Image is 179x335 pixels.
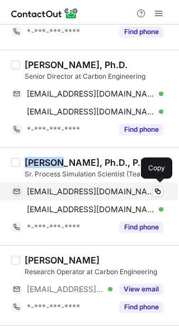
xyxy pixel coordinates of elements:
button: Reveal Button [119,26,163,37]
div: Sr. Process Simulation Scientist (Team Lead) at Carbon Engineering Ltd. [25,169,172,179]
button: Reveal Button [119,124,163,135]
span: [EMAIL_ADDRESS][DOMAIN_NAME] [27,107,155,117]
div: Research Operator at Carbon Engineering [25,267,172,277]
div: [PERSON_NAME], Ph.D. [25,59,128,70]
span: [EMAIL_ADDRESS][DOMAIN_NAME] [27,284,104,294]
span: [EMAIL_ADDRESS][DOMAIN_NAME] [27,204,155,214]
img: ContactOut v5.3.10 [11,7,78,20]
div: [PERSON_NAME] [25,255,100,266]
button: Reveal Button [119,284,163,295]
button: Reveal Button [119,222,163,233]
div: [PERSON_NAME], Ph.D., P.Eng [25,157,157,168]
button: Reveal Button [119,301,163,313]
div: Senior Director at Carbon Engineering [25,71,172,82]
span: [EMAIL_ADDRESS][DOMAIN_NAME] [27,89,155,99]
span: [EMAIL_ADDRESS][DOMAIN_NAME] [27,186,155,197]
